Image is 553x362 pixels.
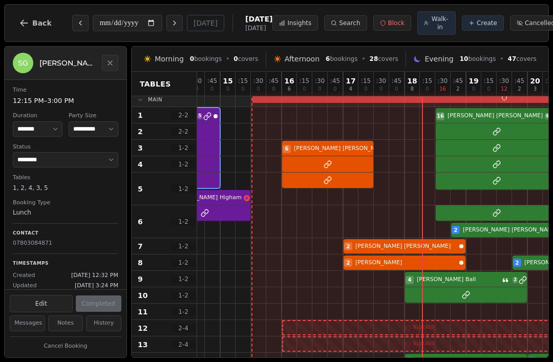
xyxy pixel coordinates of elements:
[284,77,294,84] span: 16
[361,78,371,84] span: : 15
[484,78,494,84] span: : 15
[190,55,222,63] span: bookings
[454,226,458,234] span: 2
[515,78,524,84] span: : 45
[285,54,320,64] span: Afternoon
[102,55,118,71] button: Close
[138,241,143,251] span: 7
[545,113,550,119] span: 6
[315,78,325,84] span: : 30
[233,55,258,63] span: covers
[244,195,250,201] svg: Allergens: Nuts
[48,315,83,331] button: Notes
[376,78,386,84] span: : 30
[171,218,196,226] span: 1 - 2
[269,78,279,84] span: : 45
[13,230,118,237] p: Contact
[13,96,118,106] dd: 12:15 PM – 3:00 PM
[502,277,508,283] svg: Customer message
[456,87,459,92] span: 2
[13,282,37,290] span: Updated
[355,259,457,267] span: [PERSON_NAME]
[422,78,432,84] span: : 15
[516,259,519,267] span: 2
[272,15,318,31] button: Insights
[10,295,73,312] button: Edit
[171,194,242,202] span: [PERSON_NAME] Higham
[13,239,118,248] p: 07803084871
[187,15,224,31] button: [DATE]
[424,54,453,64] span: Evening
[223,77,232,84] span: 15
[155,54,184,64] span: Morning
[171,308,196,316] span: 1 - 2
[238,78,248,84] span: : 15
[171,127,196,136] span: 2 - 2
[138,184,143,194] span: 5
[71,271,118,280] span: [DATE] 12:32 PM
[10,340,121,353] button: Cancel Booking
[226,55,229,63] span: •
[288,87,291,92] span: 6
[326,55,330,62] span: 6
[439,87,446,92] span: 16
[138,307,147,317] span: 11
[346,77,355,84] span: 17
[171,144,196,152] span: 1 - 2
[197,113,202,119] span: 5
[518,87,521,92] span: 2
[448,112,543,120] span: [PERSON_NAME] [PERSON_NAME]
[318,87,321,92] span: 0
[513,277,518,283] span: 2
[171,111,196,119] span: 2 - 2
[257,87,260,92] span: 0
[453,78,463,84] span: : 45
[226,87,229,92] span: 0
[138,110,143,120] span: 1
[370,55,378,62] span: 28
[138,143,143,153] span: 3
[501,87,507,92] span: 12
[339,19,360,27] span: Search
[431,15,449,31] span: Walk-in
[487,87,490,92] span: 0
[364,87,367,92] span: 0
[171,160,196,168] span: 1 - 2
[347,259,350,267] span: 2
[395,87,398,92] span: 0
[462,15,504,31] button: Create
[530,77,540,84] span: 20
[148,96,162,103] span: Main
[330,78,340,84] span: : 45
[72,15,89,31] button: Previous day
[171,259,196,267] span: 1 - 2
[86,315,121,331] button: History
[138,323,147,333] span: 12
[349,87,352,92] span: 4
[171,275,196,283] span: 1 - 2
[408,276,412,284] span: 4
[333,87,336,92] span: 0
[272,87,275,92] span: 0
[233,55,238,62] span: 0
[508,55,517,62] span: 47
[379,87,382,92] span: 0
[13,112,62,120] dt: Duration
[370,55,398,63] span: covers
[11,11,60,35] button: Back
[13,260,118,267] p: Timestamps
[508,55,537,63] span: covers
[13,183,118,193] dd: 1, 2, 4, 3, 5
[500,55,503,63] span: •
[171,291,196,300] span: 1 - 2
[13,174,118,182] dt: Tables
[472,87,475,92] span: 0
[241,87,244,92] span: 0
[411,87,414,92] span: 8
[373,15,411,31] button: Block
[207,78,217,84] span: : 45
[499,78,509,84] span: : 30
[245,24,272,32] span: [DATE]
[355,242,457,251] span: [PERSON_NAME] [PERSON_NAME]
[460,55,496,63] span: bookings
